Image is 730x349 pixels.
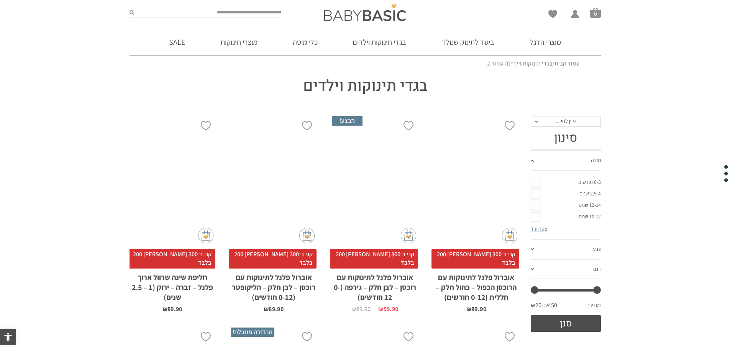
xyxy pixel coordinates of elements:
[378,305,398,313] bdi: 59.90
[466,305,486,313] bdi: 89.90
[351,305,356,313] span: ₪
[518,29,573,55] a: מוצרי הדגל
[554,59,580,67] a: עמוד הבית
[209,29,269,55] a: מוצרי תינוקות
[162,305,167,313] span: ₪
[531,225,547,232] a: צפה עוד
[433,116,519,312] a: אוברול פלנל לתינוקות עם הרוכסן הכפול - כחול חלק - חללית (0-12 חודשים) קני ב־300 [PERSON_NAME] 200...
[281,29,329,55] a: כלי מיטה
[162,305,182,313] bdi: 89.90
[401,228,416,243] img: cat-mini-atc.png
[502,228,517,243] img: cat-mini-atc.png
[543,301,557,310] span: ₪450
[531,177,601,188] a: 0-3 חודשים
[151,59,580,68] nav: Breadcrumb
[548,10,557,21] span: Wishlist
[531,200,601,211] a: 12-14 שנים
[531,240,601,260] a: צבע
[590,7,601,18] span: סל קניות
[332,116,418,312] a: מבצע! אוברול פלנל לתינוקות עם רוכסן - לבן חלק - גירפה (0-12 חודשים) קני ב־300 [PERSON_NAME] 200 ב...
[264,305,269,313] span: ₪
[332,269,418,302] h2: אוברול פלנל לתינוקות עם רוכסן – לבן חלק – גירפה (0-12 חודשים)
[264,305,284,313] bdi: 89.90
[531,299,601,315] div: מחיר: —
[130,269,215,302] h2: חליפת שינה שרוול ארוך פלנל – זברה – ירוק (1 – 2.5 שנים)
[430,29,506,55] a: ביגוד לתינוק שנולד
[198,228,213,243] img: cat-mini-atc.png
[351,305,371,313] bdi: 89.90
[590,7,601,18] a: סל קניות0
[531,315,601,332] button: סנן
[531,260,601,280] a: דגם
[531,131,601,145] h3: סינון
[231,116,317,312] a: אוברול פלנל לתינוקות עם רוכסן - לבן חלק - הליקופטר (0-12 חודשים) קני ב־300 [PERSON_NAME] 200 בלבד...
[466,305,471,313] span: ₪
[299,228,315,243] img: cat-mini-atc.png
[157,29,197,55] a: SALE
[341,29,418,55] a: בגדי תינוקות וילדים
[531,211,601,223] a: 10-12 שנים
[378,305,383,313] span: ₪
[130,116,215,312] a: חליפת שינה שרוול ארוך פלנל - זברה - ירוק (1 - 2.5 שנים) קני ב־300 [PERSON_NAME] 200 בלבדחליפת שינ...
[507,59,552,67] a: בגדי תינוקות וילדים
[128,249,215,269] span: קני ב־300 [PERSON_NAME] 200 בלבד
[231,328,274,337] span: מהדורה מוגבלת!
[256,75,474,97] h1: בגדי תינוקות וילדים
[548,10,557,18] a: Wishlist
[332,116,363,125] span: מבצע!
[531,151,601,171] a: מידה
[231,269,317,302] h2: אוברול פלנל לתינוקות עם רוכסן – לבן חלק – הליקופטר (0-12 חודשים)
[433,269,519,302] h2: אוברול פלנל לתינוקות עם הרוכסן הכפול – כחול חלק – חללית (0-12 חודשים)
[431,249,519,269] span: קני ב־300 [PERSON_NAME] 200 בלבד
[330,249,418,269] span: קני ב־300 [PERSON_NAME] 200 בלבד
[324,4,406,21] img: Baby Basic בגדי תינוקות וילדים אונליין
[556,118,576,125] span: מיין לפי…
[531,301,543,310] span: ₪20
[229,249,317,269] span: קני ב־300 [PERSON_NAME] 200 בלבד
[531,188,601,200] a: 2.5-4 שנים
